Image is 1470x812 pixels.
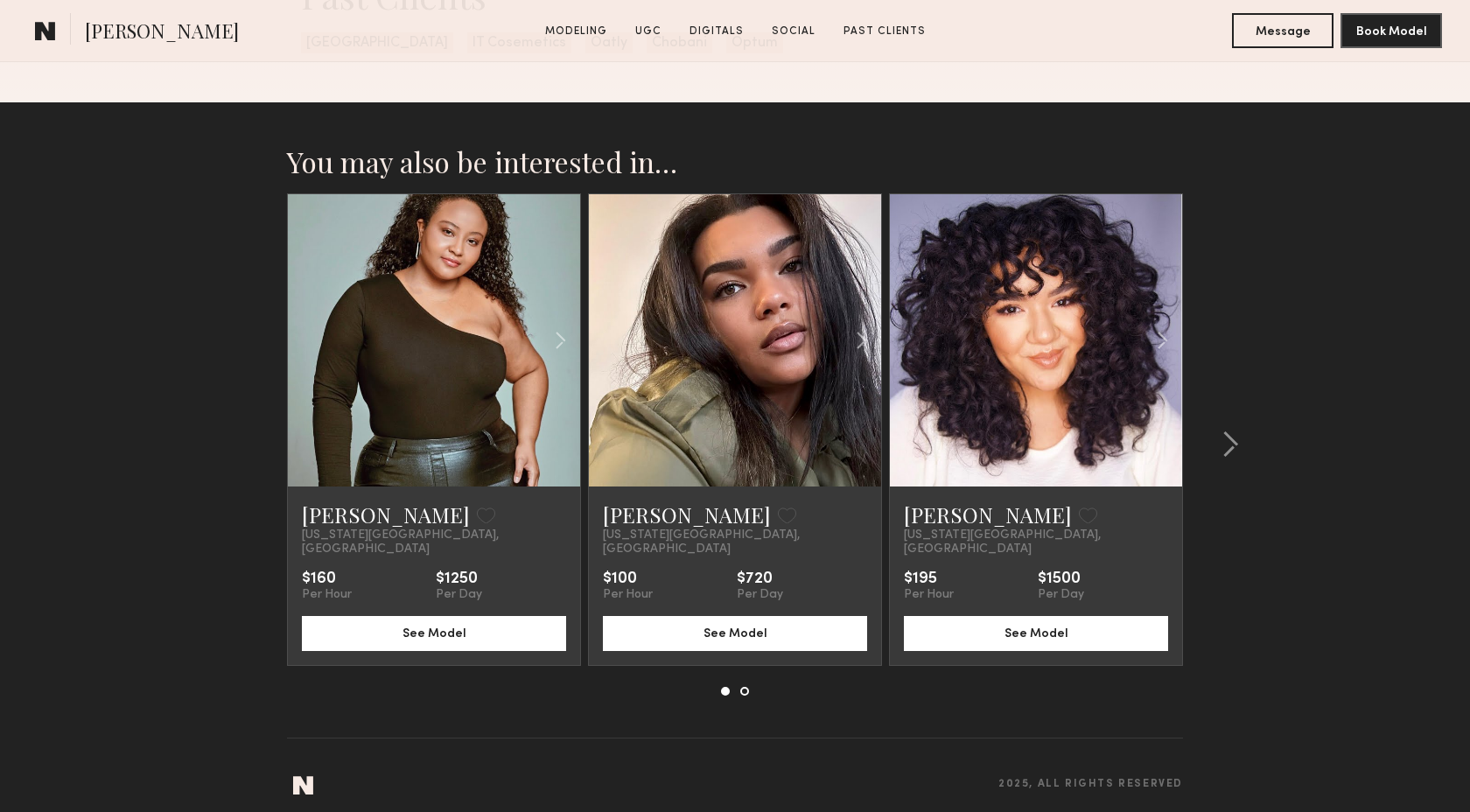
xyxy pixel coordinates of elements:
[302,616,566,651] button: See Model
[302,500,470,528] a: [PERSON_NAME]
[1340,13,1442,48] button: Book Model
[538,24,614,39] a: Modeling
[603,625,867,640] a: See Model
[682,24,751,39] a: Digitals
[765,24,822,39] a: Social
[1340,23,1442,38] a: Book Model
[1232,13,1333,48] button: Message
[603,528,867,556] span: [US_STATE][GEOGRAPHIC_DATA], [GEOGRAPHIC_DATA]
[737,570,783,588] div: $720
[1038,588,1084,602] div: Per Day
[302,625,566,640] a: See Model
[904,625,1168,640] a: See Model
[287,144,1183,179] h2: You may also be interested in…
[436,570,482,588] div: $1250
[436,588,482,602] div: Per Day
[603,570,653,588] div: $100
[302,588,352,602] div: Per Hour
[904,528,1168,556] span: [US_STATE][GEOGRAPHIC_DATA], [GEOGRAPHIC_DATA]
[904,588,954,602] div: Per Hour
[85,17,239,48] span: [PERSON_NAME]
[737,588,783,602] div: Per Day
[603,588,653,602] div: Per Hour
[1038,570,1084,588] div: $1500
[904,616,1168,651] button: See Model
[302,570,352,588] div: $160
[998,779,1183,790] span: 2025, all rights reserved
[603,500,771,528] a: [PERSON_NAME]
[904,500,1072,528] a: [PERSON_NAME]
[603,616,867,651] button: See Model
[628,24,668,39] a: UGC
[904,570,954,588] div: $195
[302,528,566,556] span: [US_STATE][GEOGRAPHIC_DATA], [GEOGRAPHIC_DATA]
[836,24,933,39] a: Past Clients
